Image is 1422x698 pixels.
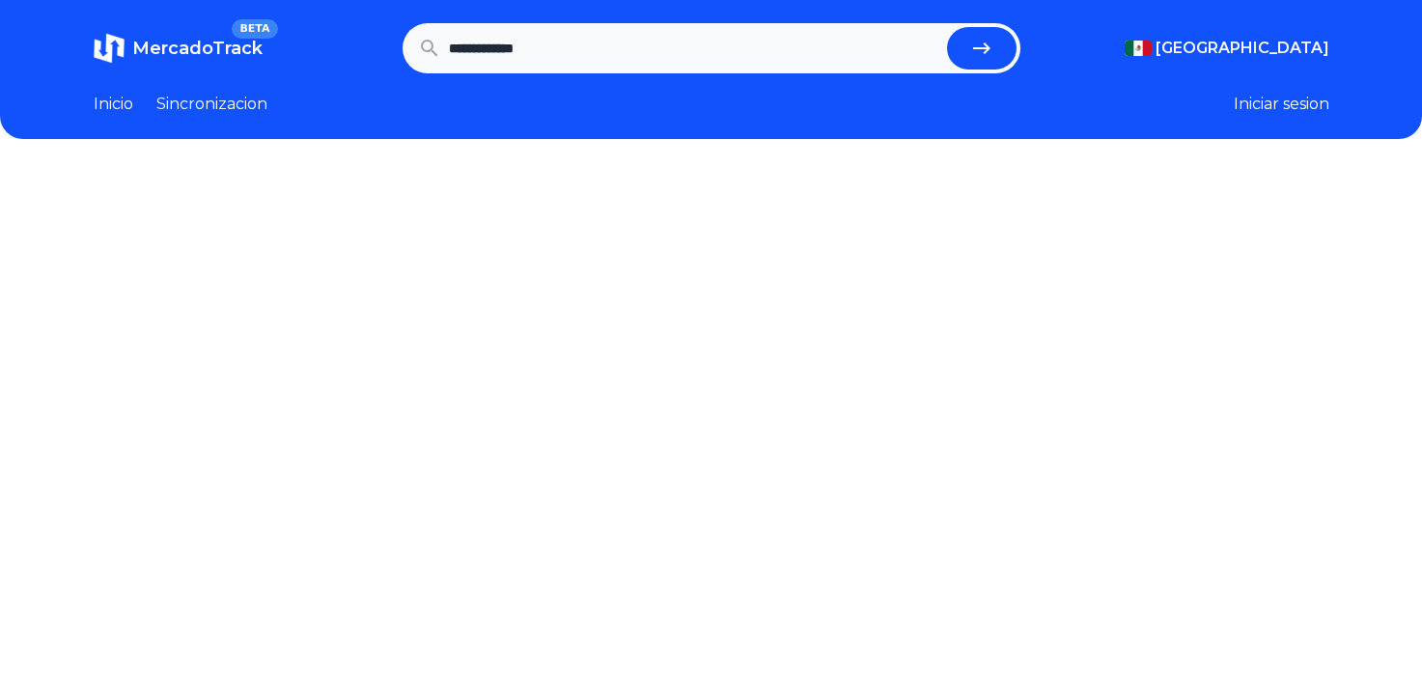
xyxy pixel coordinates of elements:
[94,93,133,116] a: Inicio
[1234,93,1329,116] button: Iniciar sesion
[1125,37,1329,60] button: [GEOGRAPHIC_DATA]
[94,33,263,64] a: MercadoTrackBETA
[232,19,277,39] span: BETA
[1156,37,1329,60] span: [GEOGRAPHIC_DATA]
[1125,41,1152,56] img: Mexico
[132,38,263,59] span: MercadoTrack
[94,33,125,64] img: MercadoTrack
[156,93,267,116] a: Sincronizacion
